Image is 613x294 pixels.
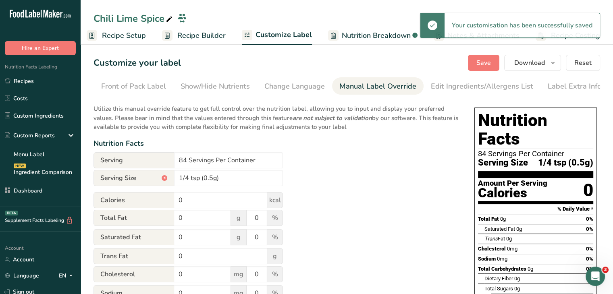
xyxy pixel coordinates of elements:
span: Saturated Fat [94,229,174,245]
span: Recipe Setup [102,30,146,41]
span: 0g [528,266,533,272]
span: Serving Size [478,158,528,168]
span: Dietary Fiber [484,275,513,282]
span: % [267,229,283,245]
div: BETA [5,211,18,215]
h1: Customize your label [94,56,181,70]
span: Customize Label [256,29,312,40]
span: g [231,210,247,226]
div: Amount Per Serving [478,180,547,187]
span: Sodium [478,256,496,262]
h1: Nutrition Facts [478,111,593,148]
button: Save [468,55,499,71]
span: g [267,248,283,264]
span: 0% [586,216,593,222]
span: % [267,210,283,226]
span: 0mg [497,256,507,262]
span: Trans Fat [94,248,174,264]
span: Cholesterol [94,266,174,282]
span: 0% [586,256,593,262]
a: Language [5,269,39,283]
span: Calories [94,192,174,208]
div: Label Extra Info [548,81,601,92]
span: Saturated Fat [484,226,515,232]
span: Reset [574,58,592,68]
div: EN [59,271,76,281]
span: 1/4 tsp (0.5g) [538,158,593,168]
div: 84 Servings Per Container [478,150,593,158]
span: Total Carbohydrates [478,266,526,272]
span: 0% [586,226,593,232]
span: 3 [602,267,609,273]
span: Cholesterol [478,246,506,252]
a: Recipe Builder [162,27,226,45]
span: Serving Size [94,170,174,186]
span: Fat [484,236,505,242]
div: Chili Lime Spice [94,11,174,26]
div: Custom Reports [5,131,55,140]
div: Calories [478,187,547,199]
span: Download [514,58,545,68]
span: Total Fat [94,210,174,226]
span: % [267,266,283,282]
span: 0g [514,275,520,282]
span: 0g [516,226,522,232]
button: Hire an Expert [5,41,76,55]
div: Nutrition Facts [94,138,458,149]
span: 0% [586,246,593,252]
a: Customize Label [242,26,312,45]
span: Save [476,58,491,68]
div: Your customisation has been successfully saved [445,13,600,37]
span: 0g [514,286,520,292]
b: are not subject to validation [293,114,372,122]
span: 0g [506,236,512,242]
span: kcal [267,192,283,208]
button: Download [504,55,561,71]
div: Manual Label Override [339,81,416,92]
span: 0mg [507,246,517,252]
div: Change Language [264,81,325,92]
a: Recipe Setup [87,27,146,45]
iframe: Intercom live chat [586,267,605,286]
span: g [231,229,247,245]
section: % Daily Value * [478,204,593,214]
span: Recipe Builder [177,30,226,41]
span: 0% [586,266,593,272]
p: Utilize this manual override feature to get full control over the nutrition label, allowing you t... [94,99,458,132]
span: mg [231,266,247,282]
span: Serving [94,152,174,168]
span: Total Fat [478,216,499,222]
span: Nutrition Breakdown [342,30,411,41]
i: Trans [484,236,498,242]
span: 0g [500,216,506,222]
div: Show/Hide Nutrients [181,81,250,92]
span: Total Sugars [484,286,513,292]
button: Reset [566,55,600,71]
div: Front of Pack Label [101,81,166,92]
div: 0 [583,180,593,201]
a: Nutrition Breakdown [328,27,418,45]
div: NEW [14,164,26,168]
div: Edit Ingredients/Allergens List [431,81,533,92]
